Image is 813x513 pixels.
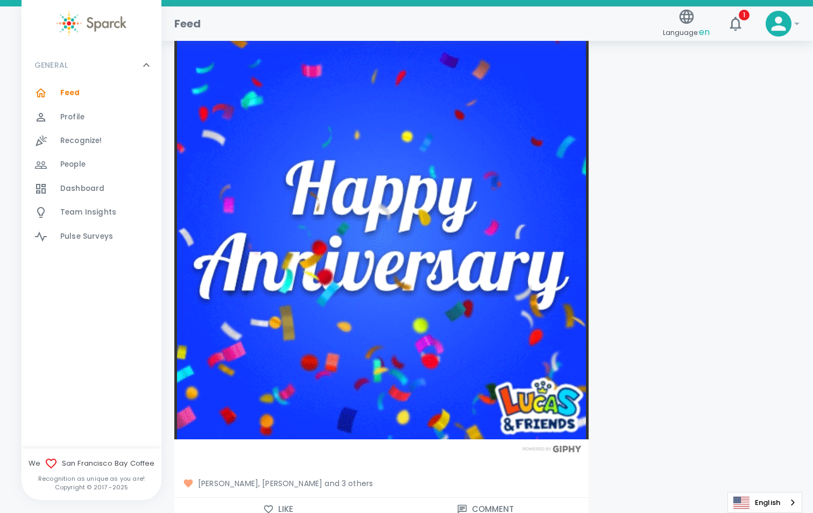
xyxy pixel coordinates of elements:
a: Pulse Surveys [22,225,161,248]
h1: Feed [174,15,201,32]
a: Dashboard [22,177,161,201]
span: Recognize! [60,136,102,146]
p: GENERAL [34,60,68,70]
a: Profile [22,105,161,129]
a: Feed [22,81,161,105]
span: Team Insights [60,207,116,218]
span: Feed [60,88,80,98]
button: 1 [723,11,748,37]
button: Language:en [659,5,714,43]
span: We San Francisco Bay Coffee [22,457,161,470]
span: 1 [739,10,750,20]
span: en [699,26,710,38]
a: Recognize! [22,129,161,153]
div: GENERAL [22,81,161,253]
span: [PERSON_NAME], [PERSON_NAME] and 3 others [183,478,580,489]
span: Language: [663,25,710,40]
div: Language [727,492,802,513]
a: Team Insights [22,201,161,224]
span: Pulse Surveys [60,231,113,242]
span: Dashboard [60,183,104,194]
img: Powered by GIPHY [520,445,584,452]
a: English [728,493,802,512]
span: People [60,159,86,170]
aside: Language selected: English [727,492,802,513]
a: People [22,153,161,176]
div: GENERAL [22,49,161,81]
p: Recognition as unique as you are! [22,474,161,483]
img: Sparck logo [56,11,126,36]
span: Profile [60,112,84,123]
p: Copyright © 2017 - 2025 [22,483,161,491]
a: Sparck logo [22,11,161,36]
